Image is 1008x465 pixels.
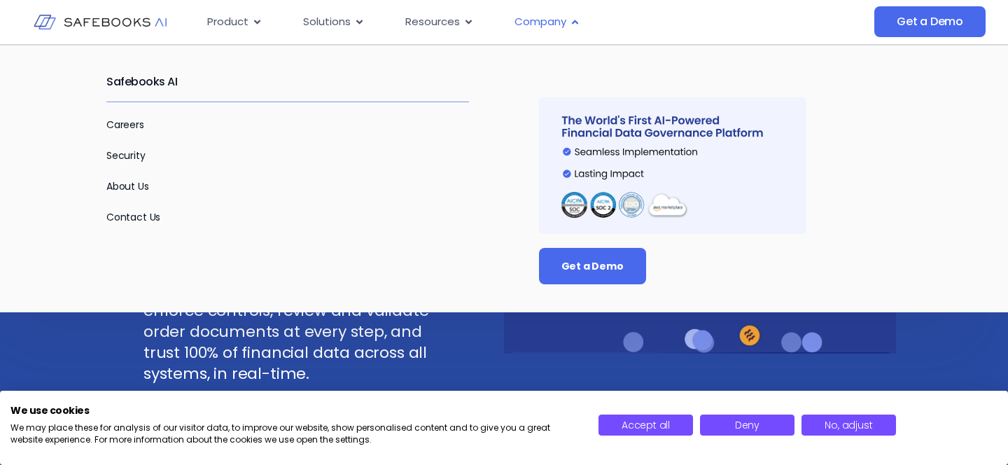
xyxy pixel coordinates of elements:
button: Deny all cookies [700,415,794,436]
span: Accept all [622,418,670,432]
span: Product [207,14,248,30]
span: Company [514,14,566,30]
a: Security [106,148,146,162]
a: About Us [106,179,149,193]
span: No, adjust [825,418,872,432]
span: Get a Demo [897,15,963,29]
span: Get a Demo [561,259,624,273]
nav: Menu [196,8,766,36]
p: We may place these for analysis of our visitor data, to improve our website, show personalised co... [10,422,577,446]
h2: Safebooks AI [106,62,469,102]
div: Menu Toggle [196,8,766,36]
a: Careers [106,118,144,132]
a: Get a Demo [539,248,646,284]
p: Safebooks is the platform for finance teams to automate reconciliations, enforce controls, review... [143,258,437,384]
span: Solutions [303,14,351,30]
h2: We use cookies [10,404,577,417]
button: Accept all cookies [598,415,693,436]
span: Deny [735,418,759,432]
a: Contact Us [106,210,160,224]
a: Get a Demo [874,6,986,37]
span: Resources [405,14,460,30]
button: Adjust cookie preferences [801,415,896,436]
